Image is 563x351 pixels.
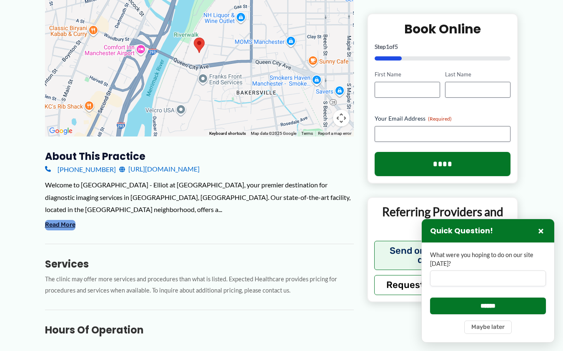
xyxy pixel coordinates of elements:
[375,21,511,37] h2: Book Online
[301,131,313,136] a: Terms (opens in new tab)
[395,43,398,50] span: 5
[47,126,75,136] a: Open this area in Google Maps (opens a new window)
[374,240,511,270] button: Send orders and clinical documents
[45,179,354,216] div: Welcome to [GEOGRAPHIC_DATA] - Elliot at [GEOGRAPHIC_DATA], your premier destination for diagnost...
[45,163,116,175] a: [PHONE_NUMBER]
[251,131,296,136] span: Map data ©2025 Google
[536,226,546,236] button: Close
[445,71,510,78] label: Last Name
[464,321,512,334] button: Maybe later
[119,163,200,175] a: [URL][DOMAIN_NAME]
[45,258,354,270] h3: Services
[45,150,354,163] h3: About this practice
[209,131,246,136] button: Keyboard shortcuts
[47,126,75,136] img: Google
[45,220,75,230] button: Read More
[386,43,389,50] span: 1
[374,275,511,295] button: Request Medical Records
[428,116,452,122] span: (Required)
[375,71,440,78] label: First Name
[375,44,511,50] p: Step of
[45,274,354,296] p: The clinic may offer more services and procedures than what is listed. Expected Healthcare provid...
[45,323,354,336] h3: Hours of Operation
[430,251,546,268] label: What were you hoping to do on our site [DATE]?
[430,226,493,236] h3: Quick Question!
[375,114,511,123] label: Your Email Address
[318,131,351,136] a: Report a map error
[333,110,350,126] button: Map camera controls
[374,204,511,235] p: Referring Providers and Staff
